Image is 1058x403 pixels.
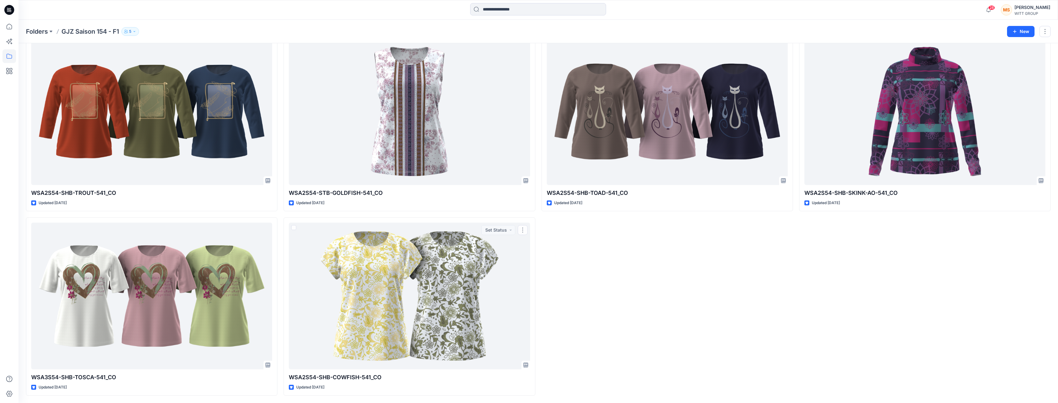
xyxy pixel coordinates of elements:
[812,200,840,206] p: Updated [DATE]
[804,189,1045,197] p: WSA2S54-SHB-SKINK-AO-541_CO
[547,189,788,197] p: WSA2S54-SHB-TOAD-541_CO
[129,28,131,35] p: 5
[1014,4,1050,11] div: [PERSON_NAME]
[554,200,582,206] p: Updated [DATE]
[61,27,119,36] p: GJZ Saison 154 - F1
[121,27,139,36] button: 5
[31,223,272,369] a: WSA3S54-SHB-TOSCA-541_CO
[289,189,530,197] p: WSA2S54-STB-GOLDFISH-541_CO
[988,5,995,10] span: 28
[31,189,272,197] p: WSA2S54-SHB-TROUT-541_CO
[296,200,324,206] p: Updated [DATE]
[296,384,324,391] p: Updated [DATE]
[804,38,1045,185] a: WSA2S54-SHB-SKINK-AO-541_CO
[1007,26,1035,37] button: New
[1001,4,1012,15] div: MS
[31,38,272,185] a: WSA2S54-SHB-TROUT-541_CO
[547,38,788,185] a: WSA2S54-SHB-TOAD-541_CO
[289,373,530,382] p: WSA2S54-SHB-COWFISH-541_CO
[289,38,530,185] a: WSA2S54-STB-GOLDFISH-541_CO
[31,373,272,382] p: WSA3S54-SHB-TOSCA-541_CO
[26,27,48,36] a: Folders
[1014,11,1050,16] div: WITT GROUP
[39,200,67,206] p: Updated [DATE]
[289,223,530,369] a: WSA2S54-SHB-COWFISH-541_CO
[39,384,67,391] p: Updated [DATE]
